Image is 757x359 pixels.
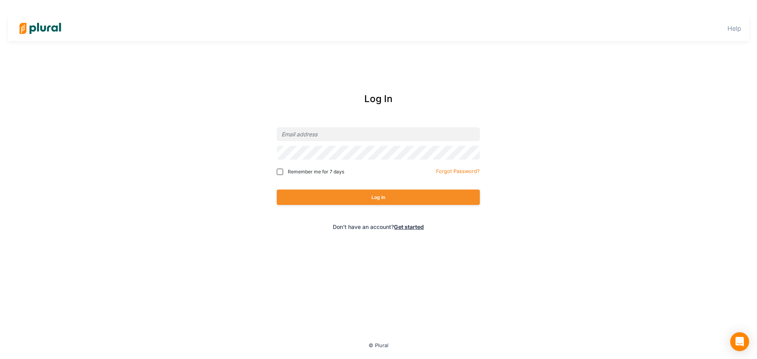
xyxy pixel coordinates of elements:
[243,223,514,231] div: Don't have an account?
[436,168,480,174] small: Forgot Password?
[277,127,480,141] input: Email address
[277,190,480,205] button: Log In
[243,92,514,106] div: Log In
[436,167,480,175] a: Forgot Password?
[394,223,424,230] a: Get started
[288,168,344,175] span: Remember me for 7 days
[730,332,749,351] div: Open Intercom Messenger
[727,24,741,32] a: Help
[13,15,68,42] img: Logo for Plural
[277,169,283,175] input: Remember me for 7 days
[369,342,388,348] small: © Plural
